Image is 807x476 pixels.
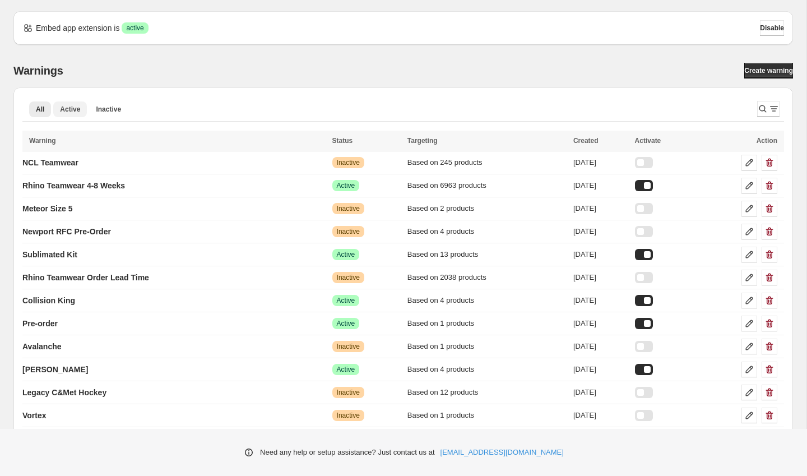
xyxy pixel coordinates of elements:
[573,318,628,329] div: [DATE]
[407,272,567,283] div: Based on 2038 products
[440,447,564,458] a: [EMAIL_ADDRESS][DOMAIN_NAME]
[760,20,784,36] button: Disable
[22,383,106,401] a: Legacy C&Met Hockey
[337,250,355,259] span: Active
[337,273,360,282] span: Inactive
[22,203,72,214] p: Meteor Size 5
[573,410,628,421] div: [DATE]
[337,158,360,167] span: Inactive
[407,364,567,375] div: Based on 4 products
[332,137,353,145] span: Status
[757,137,777,145] span: Action
[337,227,360,236] span: Inactive
[22,154,78,172] a: NCL Teamwear
[407,226,567,237] div: Based on 4 products
[407,295,567,306] div: Based on 4 products
[22,200,72,218] a: Meteor Size 5
[760,24,784,33] span: Disable
[337,204,360,213] span: Inactive
[407,318,567,329] div: Based on 1 products
[573,341,628,352] div: [DATE]
[337,342,360,351] span: Inactive
[29,137,56,145] span: Warning
[337,388,360,397] span: Inactive
[407,249,567,260] div: Based on 13 products
[96,105,121,114] span: Inactive
[126,24,143,33] span: active
[573,249,628,260] div: [DATE]
[13,64,63,77] h2: Warnings
[22,410,47,421] p: Vortex
[337,296,355,305] span: Active
[22,292,75,309] a: Collision King
[36,22,119,34] p: Embed app extension is
[22,315,58,332] a: Pre-order
[22,249,77,260] p: Sublimated Kit
[337,181,355,190] span: Active
[337,365,355,374] span: Active
[573,272,628,283] div: [DATE]
[22,361,88,378] a: [PERSON_NAME]
[22,406,47,424] a: Vortex
[744,63,793,78] a: Create warning
[407,341,567,352] div: Based on 1 products
[60,105,80,114] span: Active
[337,411,360,420] span: Inactive
[573,226,628,237] div: [DATE]
[36,105,44,114] span: All
[22,269,149,286] a: Rhino Teamwear Order Lead Time
[22,180,125,191] p: Rhino Teamwear 4-8 Weeks
[407,410,567,421] div: Based on 1 products
[573,203,628,214] div: [DATE]
[22,272,149,283] p: Rhino Teamwear Order Lead Time
[407,203,567,214] div: Based on 2 products
[22,387,106,398] p: Legacy C&Met Hockey
[407,180,567,191] div: Based on 6963 products
[22,177,125,195] a: Rhino Teamwear 4-8 Weeks
[22,338,62,355] a: Avalanche
[22,226,111,237] p: Newport RFC Pre-Order
[573,295,628,306] div: [DATE]
[22,223,111,241] a: Newport RFC Pre-Order
[22,246,77,264] a: Sublimated Kit
[407,137,438,145] span: Targeting
[22,318,58,329] p: Pre-order
[22,364,88,375] p: [PERSON_NAME]
[22,341,62,352] p: Avalanche
[757,101,780,117] button: Search and filter results
[407,157,567,168] div: Based on 245 products
[22,295,75,306] p: Collision King
[573,157,628,168] div: [DATE]
[744,66,793,75] span: Create warning
[573,387,628,398] div: [DATE]
[635,137,661,145] span: Activate
[573,137,599,145] span: Created
[22,157,78,168] p: NCL Teamwear
[407,387,567,398] div: Based on 12 products
[337,319,355,328] span: Active
[573,364,628,375] div: [DATE]
[573,180,628,191] div: [DATE]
